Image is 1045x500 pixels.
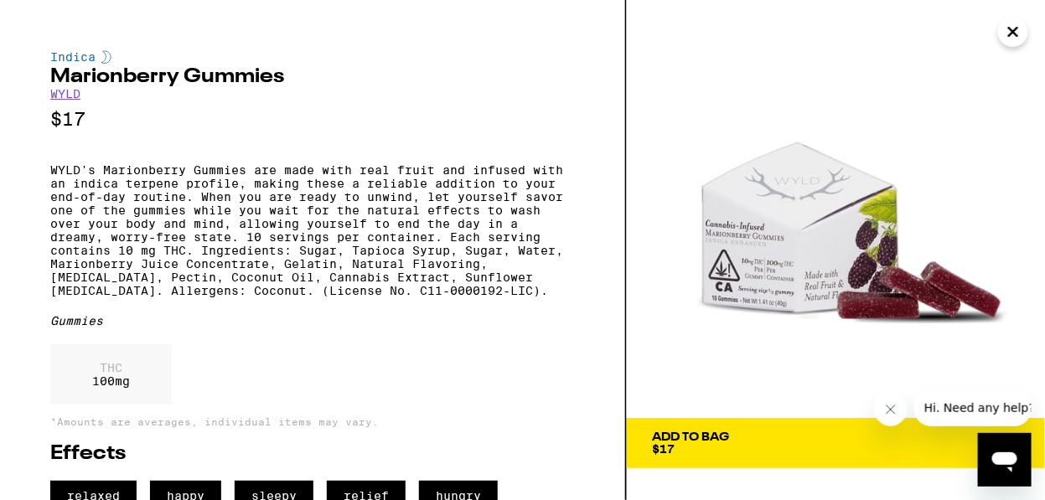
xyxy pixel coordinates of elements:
[627,418,1045,468] button: Add To Bag$17
[92,361,130,374] p: THC
[978,433,1032,487] iframe: Button to launch messaging window
[101,50,111,64] img: indicaColor.svg
[652,431,729,443] div: Add To Bag
[50,50,575,64] div: Indica
[50,344,172,405] div: 100 mg
[50,444,575,464] h2: Effects
[10,12,121,25] span: Hi. Need any help?
[50,67,575,87] h2: Marionberry Gummies
[50,87,80,101] a: WYLD
[50,314,575,327] div: Gummies
[874,393,908,426] iframe: Close message
[998,17,1028,47] button: Close
[914,389,1032,426] iframe: Message from company
[50,163,575,297] p: WYLD's Marionberry Gummies are made with real fruit and infused with an indica terpene profile, m...
[50,109,575,130] p: $17
[652,442,675,456] span: $17
[50,416,575,427] p: *Amounts are averages, individual items may vary.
